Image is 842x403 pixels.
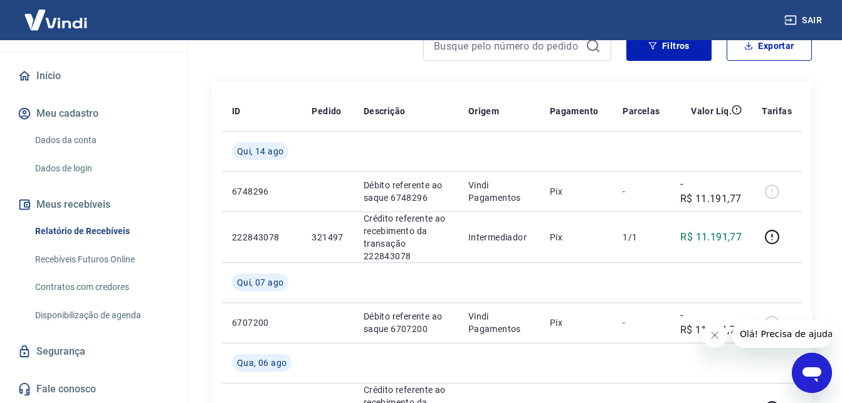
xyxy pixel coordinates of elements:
[15,1,97,39] img: Vindi
[623,105,660,117] p: Parcelas
[702,323,727,348] iframe: Fechar mensagem
[623,185,660,198] p: -
[364,105,406,117] p: Descrição
[732,320,832,348] iframe: Mensagem da empresa
[762,105,792,117] p: Tarifas
[30,247,172,272] a: Recebíveis Futuros Online
[312,105,341,117] p: Pedido
[364,310,448,335] p: Débito referente ao saque 6707200
[237,357,287,369] span: Qua, 06 ago
[550,231,603,244] p: Pix
[468,179,530,204] p: Vindi Pagamentos
[237,145,283,158] span: Qui, 14 ago
[15,100,172,127] button: Meu cadastro
[792,353,832,393] iframe: Botão para abrir a janela de mensagens
[434,36,581,55] input: Busque pelo número do pedido
[680,176,742,207] p: -R$ 11.191,77
[232,231,292,244] p: 222843078
[30,218,172,244] a: Relatório de Recebíveis
[237,276,283,289] span: Qui, 07 ago
[232,316,292,329] p: 6707200
[30,303,172,328] a: Disponibilização de agenda
[680,230,742,245] p: R$ 11.191,77
[680,308,742,338] p: -R$ 11.191,77
[550,105,599,117] p: Pagamento
[232,185,292,198] p: 6748296
[623,231,660,244] p: 1/1
[727,31,812,61] button: Exportar
[15,338,172,365] a: Segurança
[30,156,172,181] a: Dados de login
[468,105,499,117] p: Origem
[30,127,172,153] a: Dados da conta
[468,310,530,335] p: Vindi Pagamentos
[626,31,712,61] button: Filtros
[550,185,603,198] p: Pix
[30,274,172,300] a: Contratos com credores
[15,375,172,403] a: Fale conosco
[312,231,343,244] p: 321497
[364,212,448,262] p: Crédito referente ao recebimento da transação 222843078
[468,231,530,244] p: Intermediador
[15,191,172,218] button: Meus recebíveis
[232,105,241,117] p: ID
[691,105,732,117] p: Valor Líq.
[8,9,105,19] span: Olá! Precisa de ajuda?
[782,9,827,32] button: Sair
[364,179,448,204] p: Débito referente ao saque 6748296
[15,62,172,90] a: Início
[550,316,603,329] p: Pix
[623,316,660,329] p: -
